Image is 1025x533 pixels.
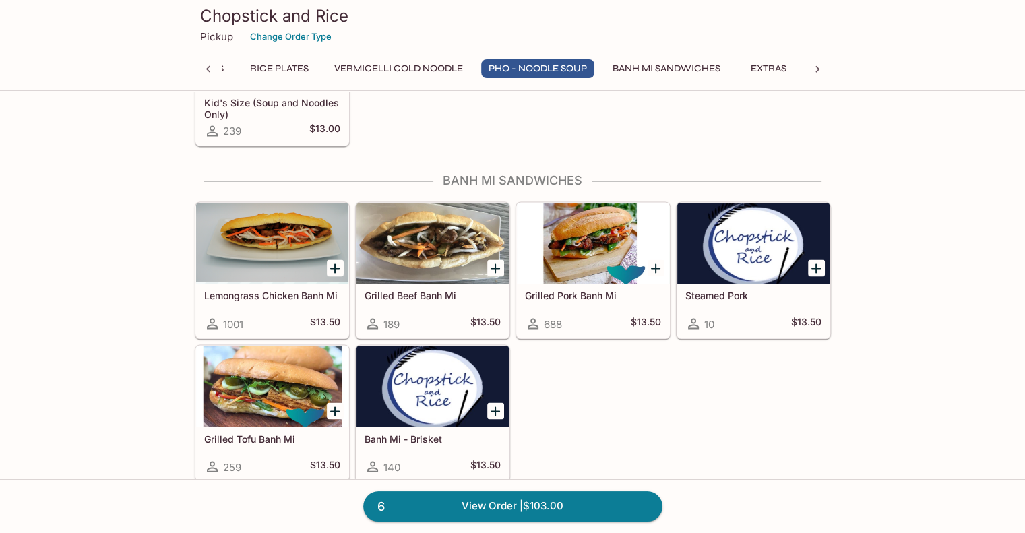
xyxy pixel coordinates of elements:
[369,497,393,516] span: 6
[195,202,349,338] a: Lemongrass Chicken Banh Mi1001$13.50
[739,59,799,78] button: Extras
[525,290,661,301] h5: Grilled Pork Banh Mi
[631,315,661,332] h5: $13.50
[365,290,501,301] h5: Grilled Beef Banh Mi
[204,97,340,119] h5: Kid's Size (Soup and Noodles Only)
[223,125,241,137] span: 239
[327,59,470,78] button: Vermicelli Cold Noodle
[383,317,400,330] span: 189
[383,460,400,473] span: 140
[516,202,670,338] a: Grilled Pork Banh Mi688$13.50
[196,10,348,91] div: Kid's Size (Soup and Noodles Only)
[310,315,340,332] h5: $13.50
[648,259,664,276] button: Add Grilled Pork Banh Mi
[685,290,821,301] h5: Steamed Pork
[704,317,714,330] span: 10
[605,59,728,78] button: Banh Mi Sandwiches
[327,259,344,276] button: Add Lemongrass Chicken Banh Mi
[470,315,501,332] h5: $13.50
[791,315,821,332] h5: $13.50
[363,491,662,521] a: 6View Order |$103.00
[223,460,241,473] span: 259
[200,5,826,26] h3: Chopstick and Rice
[204,290,340,301] h5: Lemongrass Chicken Banh Mi
[327,402,344,419] button: Add Grilled Tofu Banh Mi
[204,433,340,444] h5: Grilled Tofu Banh Mi
[481,59,594,78] button: Pho - Noodle Soup
[195,173,831,188] h4: Banh Mi Sandwiches
[677,203,830,284] div: Steamed Pork
[223,317,243,330] span: 1001
[517,203,669,284] div: Grilled Pork Banh Mi
[487,402,504,419] button: Add Banh Mi - Brisket
[544,317,562,330] span: 688
[487,259,504,276] button: Add Grilled Beef Banh Mi
[244,26,338,47] button: Change Order Type
[310,458,340,474] h5: $13.50
[356,345,509,481] a: Banh Mi - Brisket140$13.50
[200,30,233,43] p: Pickup
[356,202,509,338] a: Grilled Beef Banh Mi189$13.50
[356,346,509,427] div: Banh Mi - Brisket
[356,203,509,284] div: Grilled Beef Banh Mi
[470,458,501,474] h5: $13.50
[309,123,340,139] h5: $13.00
[196,203,348,284] div: Lemongrass Chicken Banh Mi
[196,346,348,427] div: Grilled Tofu Banh Mi
[195,345,349,481] a: Grilled Tofu Banh Mi259$13.50
[243,59,316,78] button: Rice Plates
[677,202,830,338] a: Steamed Pork10$13.50
[808,259,825,276] button: Add Steamed Pork
[365,433,501,444] h5: Banh Mi - Brisket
